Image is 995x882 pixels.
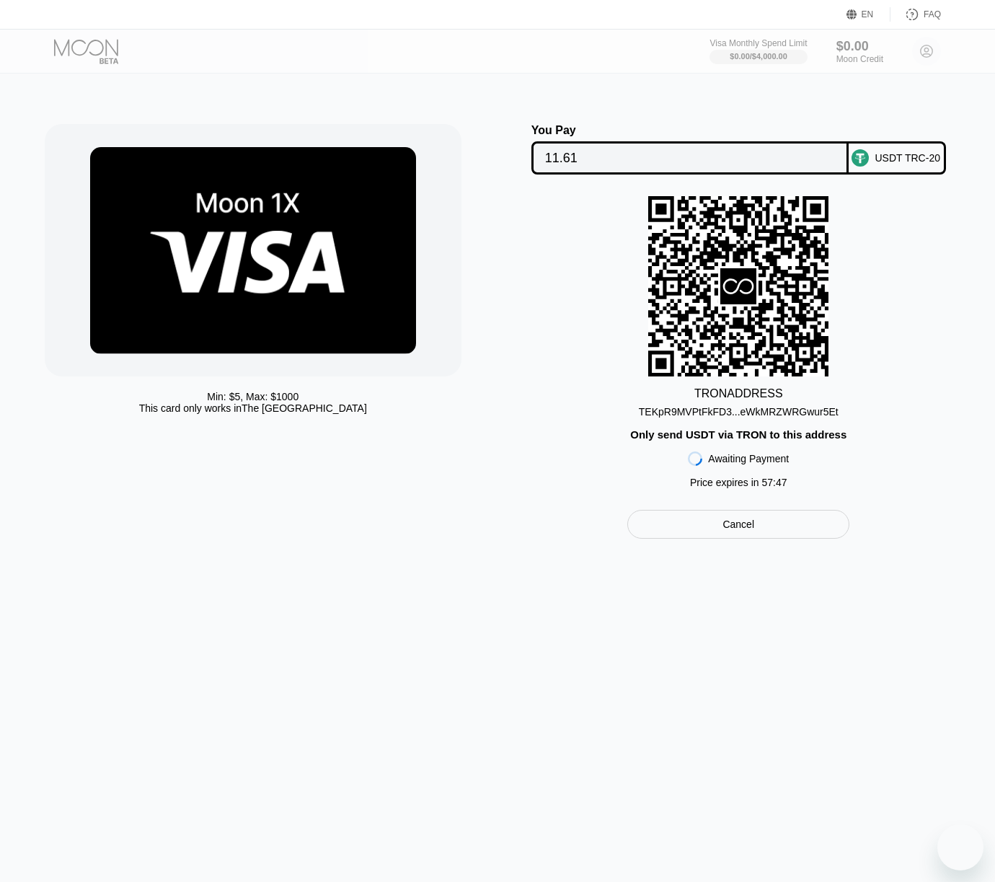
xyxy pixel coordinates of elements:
div: Price expires in [690,477,787,488]
div: Awaiting Payment [708,453,789,464]
div: TEKpR9MVPtFkFD3...eWkMRZWRGwur5Et [639,400,839,418]
div: FAQ [924,9,941,19]
div: EN [862,9,874,19]
div: USDT TRC-20 [875,152,940,164]
div: Cancel [627,510,849,539]
div: Visa Monthly Spend Limit$0.00/$4,000.00 [709,38,807,64]
div: Min: $ 5 , Max: $ 1000 [207,391,298,402]
span: 57 : 47 [762,477,787,488]
div: Visa Monthly Spend Limit [709,38,807,48]
div: This card only works in The [GEOGRAPHIC_DATA] [139,402,367,414]
div: TEKpR9MVPtFkFD3...eWkMRZWRGwur5Et [639,406,839,418]
iframe: Button to launch messaging window [937,824,983,870]
div: TRON ADDRESS [694,387,783,400]
div: You Pay [531,124,849,137]
div: FAQ [890,7,941,22]
div: Only send USDT via TRON to this address [630,428,846,441]
div: EN [846,7,890,22]
div: You PayUSDT TRC-20 [512,124,965,175]
div: Cancel [722,518,754,531]
div: $0.00 / $4,000.00 [730,52,787,61]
